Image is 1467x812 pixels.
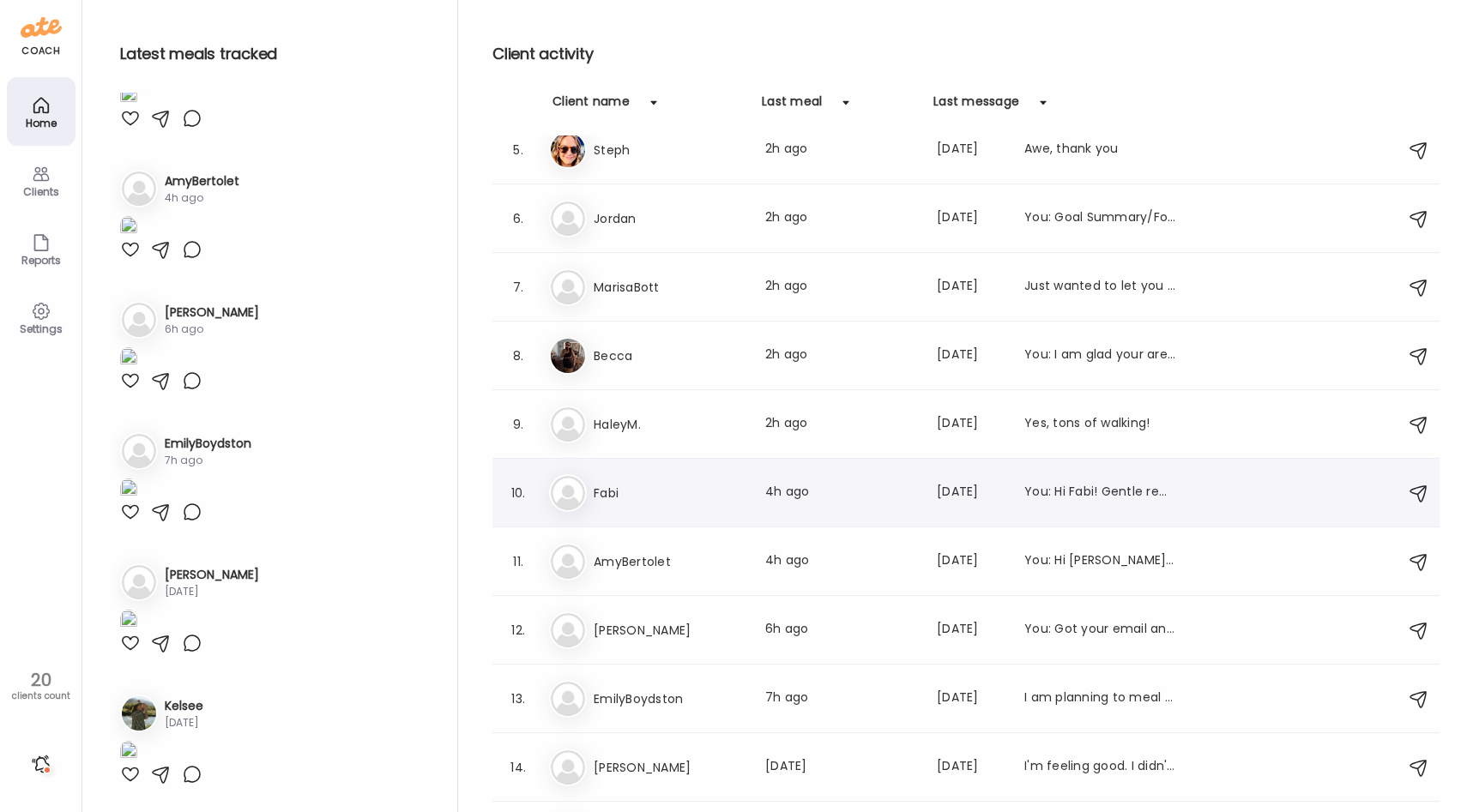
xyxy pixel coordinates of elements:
div: [DATE] [937,346,1004,366]
div: 6h ago [165,322,259,337]
div: 7. [508,277,528,298]
img: bg-avatar-default.svg [551,682,585,716]
div: Awe, thank you [1024,140,1175,160]
div: clients count [6,690,75,702]
div: [DATE] [165,715,203,731]
h2: Client activity [492,41,1440,67]
img: images%2FULJBtPswvIRXkperZTP7bOWedJ82%2FLBGT0Tw3vHD1ZnIAGnOY%2FkjpnXDxrn6TghINE3iaH_1080 [120,610,137,633]
h3: Kelsee [165,697,203,715]
h3: EmilyBoydston [165,435,251,453]
div: 2h ago [765,346,916,366]
div: [DATE] [165,584,259,599]
div: 13. [508,689,528,709]
div: Reports [10,255,72,266]
div: [DATE] [937,551,1004,572]
div: 9. [508,414,528,435]
img: bg-avatar-default.svg [551,750,585,785]
div: Client name [552,93,630,120]
div: 14. [508,757,528,778]
div: Last meal [762,93,822,120]
div: 12. [508,620,528,641]
h3: AmyBertolet [165,172,239,190]
div: You: Hi Fabi! Gentle reminder to keep logging your food so we can chat about it :) [1024,483,1175,503]
h3: AmyBertolet [594,551,745,572]
div: 2h ago [765,414,916,435]
h3: [PERSON_NAME] [594,620,745,641]
div: I am planning to meal prep some smoothies tonight. Over this horrible week and ready to get back ... [1024,689,1175,709]
div: 4h ago [765,483,916,503]
div: [DATE] [937,208,1004,229]
img: bg-avatar-default.svg [551,476,585,510]
div: You: Goal Summary/Focus - start consistently logging and getting acclimated to this App! - rememb... [1024,208,1175,229]
h2: Latest meals tracked [120,41,430,67]
h3: Fabi [594,483,745,503]
img: avatars%2Fao27S4JzfGeT91DxyLlQHNwuQjE3 [122,696,156,731]
div: 7h ago [165,453,251,468]
img: bg-avatar-default.svg [122,565,156,599]
div: Yes, tons of walking! [1024,414,1175,435]
img: ate [21,14,62,41]
div: [DATE] [937,483,1004,503]
img: images%2FKCuWq4wOuzL0LtVGeI3JZrgzfIt1%2FHQFOYlPGvJmXEdXF4kA1%2F2XFXWHqVrI0Yr006L48l_1080 [120,216,137,239]
img: images%2F3ARfoDVQhFXwAbVCVnqsEy3yhgy2%2FvW3L07GnhX3Mo4O4nnPH%2FUBB92uYasxIue4DbxYAj_1080 [120,85,137,108]
h3: [PERSON_NAME] [165,304,259,322]
img: images%2Fao27S4JzfGeT91DxyLlQHNwuQjE3%2F5ETN4F0bTGLPj24k1zz4%2F2EH9Hrc3G14WXSCnLuat_1080 [120,741,137,764]
h3: Steph [594,140,745,160]
div: You: I am glad your are feeling satisfied and guilt-free with your food! Keep it up :) [1024,346,1175,366]
div: [DATE] [937,277,1004,298]
div: I'm feeling good. I didn't log anything [DATE] but I was doing so much that it was just mainly sn... [1024,757,1175,778]
img: avatars%2FvTftA8v5t4PJ4mYtYO3Iw6ljtGM2 [551,339,585,373]
div: 5. [508,140,528,160]
img: avatars%2FwFftV3A54uPCICQkRJ4sEQqFNTj1 [551,133,585,167]
h3: Jordan [594,208,745,229]
img: bg-avatar-default.svg [122,434,156,468]
div: 2h ago [765,140,916,160]
div: [DATE] [937,414,1004,435]
div: Last message [933,93,1019,120]
div: 2h ago [765,208,916,229]
div: 4h ago [165,190,239,206]
div: [DATE] [937,689,1004,709]
h3: MarisaBott [594,277,745,298]
img: bg-avatar-default.svg [551,544,585,579]
img: bg-avatar-default.svg [122,303,156,337]
h3: EmilyBoydston [594,689,745,709]
div: [DATE] [937,140,1004,160]
div: Just wanted to let you know the recipes so far for this week have been 10/10! [1024,277,1175,298]
img: bg-avatar-default.svg [122,171,156,206]
h3: HaleyM. [594,414,745,435]
div: 11. [508,551,528,572]
div: You: Hi [PERSON_NAME]! Keep up the good work with your food logging and consistency with your mea... [1024,551,1175,572]
img: images%2FD1KCQUEvUCUCripQeQySqAbcA313%2FVqb9DzOSTq27FH49vX0t%2FuEH3xzBsGN7f97UZRf59_1080 [120,347,137,370]
div: 6. [508,208,528,229]
h3: [PERSON_NAME] [594,757,745,778]
div: 2h ago [765,277,916,298]
div: 6h ago [765,620,916,641]
img: images%2F2XIRXO8MezTlkXvbmvFWVom4Taf2%2FIpwoTedYBHD7lWklD6P3%2FzR3mb4J97Ub2KUocrP92_1080 [120,478,137,502]
h3: [PERSON_NAME] [165,566,259,584]
div: coach [21,44,60,58]
img: bg-avatar-default.svg [551,407,585,442]
div: 4h ago [765,551,916,572]
div: [DATE] [937,620,1004,641]
h3: Becca [594,346,745,366]
div: [DATE] [765,757,916,778]
div: 7h ago [765,689,916,709]
img: bg-avatar-default.svg [551,201,585,236]
img: bg-avatar-default.svg [551,270,585,304]
div: 8. [508,346,528,366]
div: You: Got your email and I am happy to hear that it is going so well. Let's keep up the good work ... [1024,620,1175,641]
div: Home [10,117,72,129]
div: 10. [508,483,528,503]
div: Settings [10,323,72,334]
div: [DATE] [937,757,1004,778]
img: bg-avatar-default.svg [551,613,585,647]
div: 20 [6,670,75,690]
div: Clients [10,186,72,197]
